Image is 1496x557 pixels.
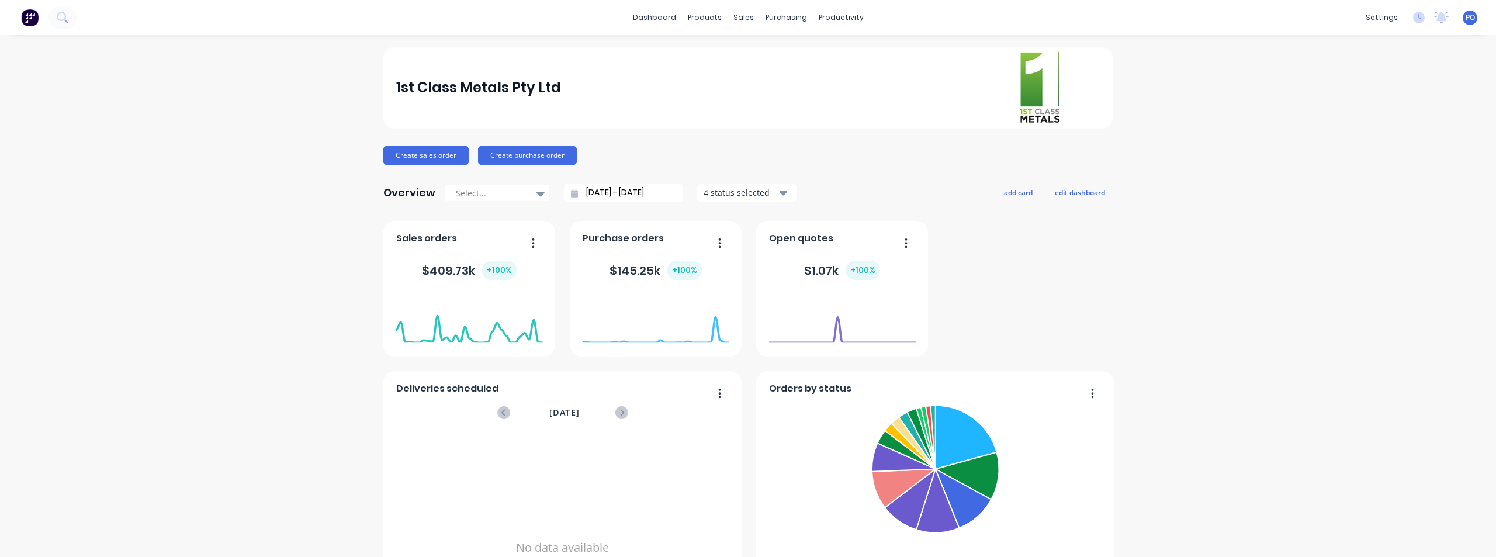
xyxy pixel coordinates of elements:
[422,261,517,280] div: $ 409.73k
[627,9,682,26] a: dashboard
[396,231,457,245] span: Sales orders
[996,185,1040,200] button: add card
[583,231,664,245] span: Purchase orders
[1018,50,1061,125] img: 1st Class Metals Pty Ltd
[728,9,760,26] div: sales
[21,9,39,26] img: Factory
[804,261,880,280] div: $ 1.07k
[549,406,580,419] span: [DATE]
[682,9,728,26] div: products
[478,146,577,165] button: Create purchase order
[813,9,870,26] div: productivity
[383,146,469,165] button: Create sales order
[396,76,561,99] div: 1st Class Metals Pty Ltd
[667,261,702,280] div: + 100 %
[760,9,813,26] div: purchasing
[482,261,517,280] div: + 100 %
[610,261,702,280] div: $ 145.25k
[704,186,777,199] div: 4 status selected
[697,184,797,202] button: 4 status selected
[846,261,880,280] div: + 100 %
[1466,12,1475,23] span: PO
[1360,9,1404,26] div: settings
[769,231,833,245] span: Open quotes
[383,181,435,205] div: Overview
[1047,185,1113,200] button: edit dashboard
